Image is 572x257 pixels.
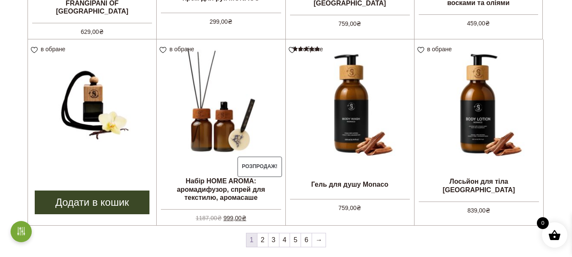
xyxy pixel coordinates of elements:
[356,204,361,211] span: ₴
[160,46,197,53] a: в обране
[196,215,222,221] bdi: 1187,00
[268,233,279,247] a: 3
[289,47,296,53] img: unfavourite.svg
[35,191,149,214] a: Додати в кошик: “Аромат для машини Monte-Carlo”
[81,28,104,35] bdi: 629,00
[286,174,414,195] h2: Гель для душу Monaco
[467,20,490,27] bdi: 459,00
[228,18,232,25] span: ₴
[414,39,543,213] a: Лосьйон для тіла [GEOGRAPHIC_DATA] 839,00₴
[31,47,38,53] img: unfavourite.svg
[160,47,166,53] img: unfavourite.svg
[417,46,455,53] a: в обране
[99,28,104,35] span: ₴
[290,233,301,247] a: 5
[157,39,285,213] a: Розпродаж! Набір HOME AROMA: аромадифузор, спрей для текстилю, аромасаше
[224,215,246,221] bdi: 999,00
[217,215,222,221] span: ₴
[257,233,268,247] a: 2
[246,233,257,247] span: 1
[312,233,326,247] a: →
[289,46,326,53] a: в обране
[485,20,490,27] span: ₴
[286,39,414,213] a: Гель для душу MonacoОцінено в 5.00 з 5 759,00₴
[486,207,490,214] span: ₴
[157,174,285,205] h2: Набір HOME AROMA: аромадифузор, спрей для текстилю, аромасаше
[338,20,361,27] bdi: 759,00
[242,215,246,221] span: ₴
[414,174,543,197] h2: Лосьйон для тіла [GEOGRAPHIC_DATA]
[169,46,194,53] span: в обране
[31,46,68,53] a: в обране
[210,18,232,25] bdi: 299,00
[356,20,361,27] span: ₴
[427,46,452,53] span: в обране
[537,217,549,229] span: 0
[338,204,361,211] bdi: 759,00
[238,157,282,177] span: Розпродаж!
[467,207,490,214] bdi: 839,00
[41,46,65,53] span: в обране
[279,233,290,247] a: 4
[417,47,424,53] img: unfavourite.svg
[301,233,312,247] a: 6
[298,46,323,53] span: в обране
